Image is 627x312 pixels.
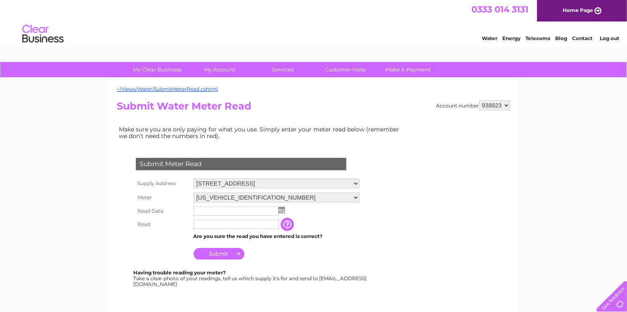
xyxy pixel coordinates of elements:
img: logo.png [22,21,64,47]
a: Contact [572,35,592,41]
a: ~/Views/Water/SubmitMeterRead.cshtml [117,86,218,92]
div: Account number [436,100,510,110]
a: Customer Help [311,62,379,77]
th: Read Date [134,205,192,218]
div: Clear Business is a trading name of Verastar Limited (registered in [GEOGRAPHIC_DATA] No. 3667643... [119,5,509,40]
a: Log out [600,35,619,41]
td: Are you sure the read you have entered is correct? [192,231,362,242]
a: My Clear Business [123,62,191,77]
b: Having trouble reading your meter? [134,269,226,276]
a: Make A Payment [374,62,442,77]
a: Energy [502,35,521,41]
td: Make sure you are only paying for what you use. Simply enter your meter read below (remember we d... [117,124,406,141]
input: Submit [194,248,244,260]
a: 0333 014 3131 [471,4,528,14]
th: Supply Address [134,176,192,191]
th: Meter [134,191,192,205]
a: My Account [186,62,254,77]
a: Telecoms [525,35,550,41]
img: ... [279,207,285,213]
a: Services [248,62,317,77]
h2: Submit Water Meter Read [117,100,510,116]
input: Information [281,218,296,231]
div: Take a clear photo of your readings, tell us which supply it's for and send to [EMAIL_ADDRESS][DO... [134,270,368,287]
th: Read [134,218,192,231]
div: Submit Meter Read [136,158,346,170]
a: Water [482,35,497,41]
a: Blog [555,35,567,41]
